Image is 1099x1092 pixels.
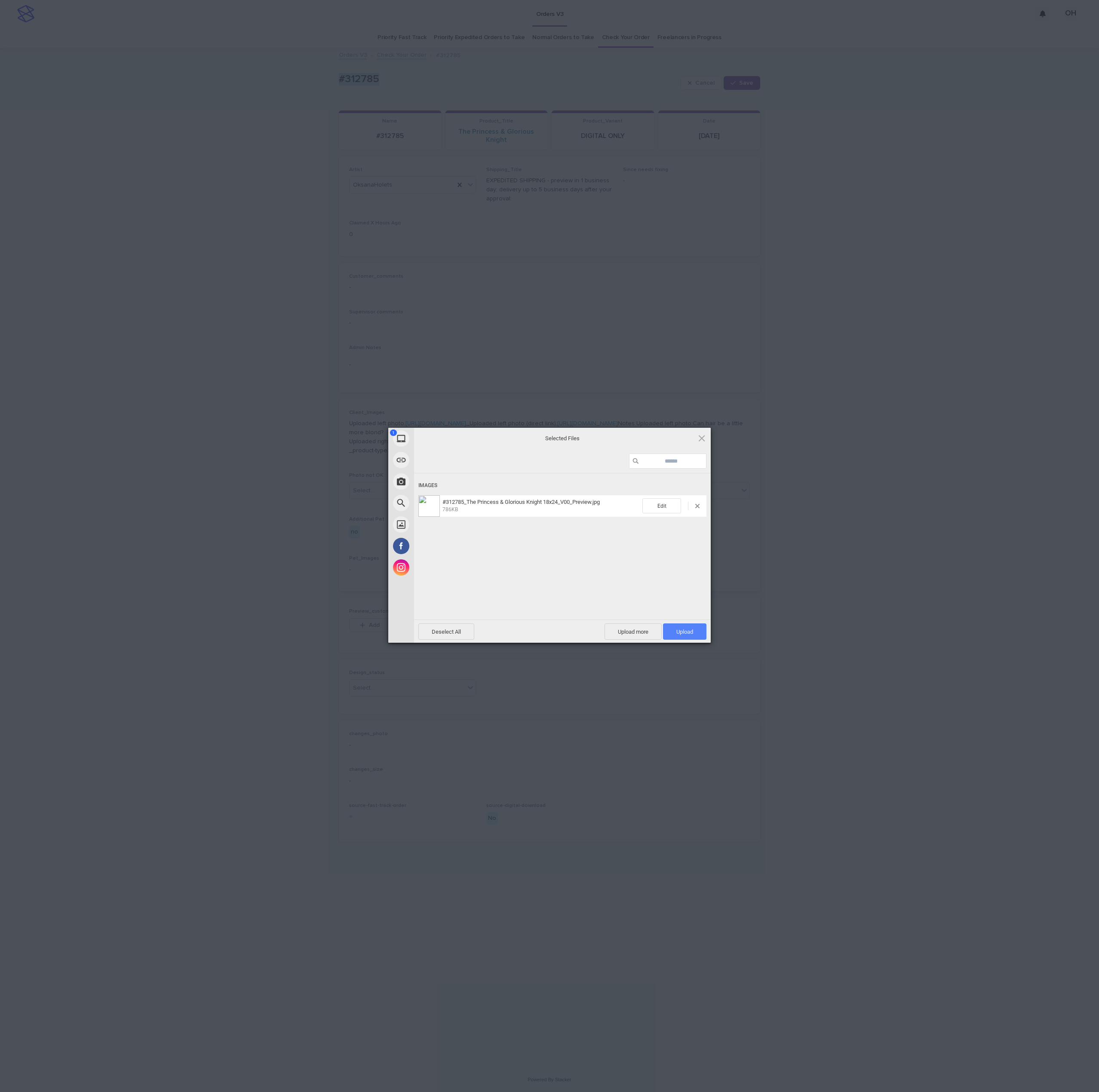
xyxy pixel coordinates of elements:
span: Upload [676,629,693,635]
span: #312785_The Princess & Glorious Knight 18x24_V00_Preview.jpg [440,499,642,513]
span: Selected Files [476,435,648,442]
div: Facebook [388,535,491,557]
div: Take Photo [388,471,491,492]
span: 1 [390,429,397,436]
span: Upload [663,623,706,640]
span: Click here or hit ESC to close picker [697,433,706,443]
img: ea420ed2-3517-47d0-8b32-ed68cf28c56d [418,495,440,517]
div: Unsplash [388,514,491,535]
span: #312785_The Princess & Glorious Knight 18x24_V00_Preview.jpg [442,499,600,505]
span: Upload more [605,623,662,640]
span: Edit [642,498,681,513]
div: Link (URL) [388,449,491,471]
div: Web Search [388,492,491,514]
span: 786KB [442,506,458,512]
div: Images [418,478,706,494]
span: Deselect All [418,623,474,640]
div: Instagram [388,557,491,578]
div: My Device [388,428,491,449]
